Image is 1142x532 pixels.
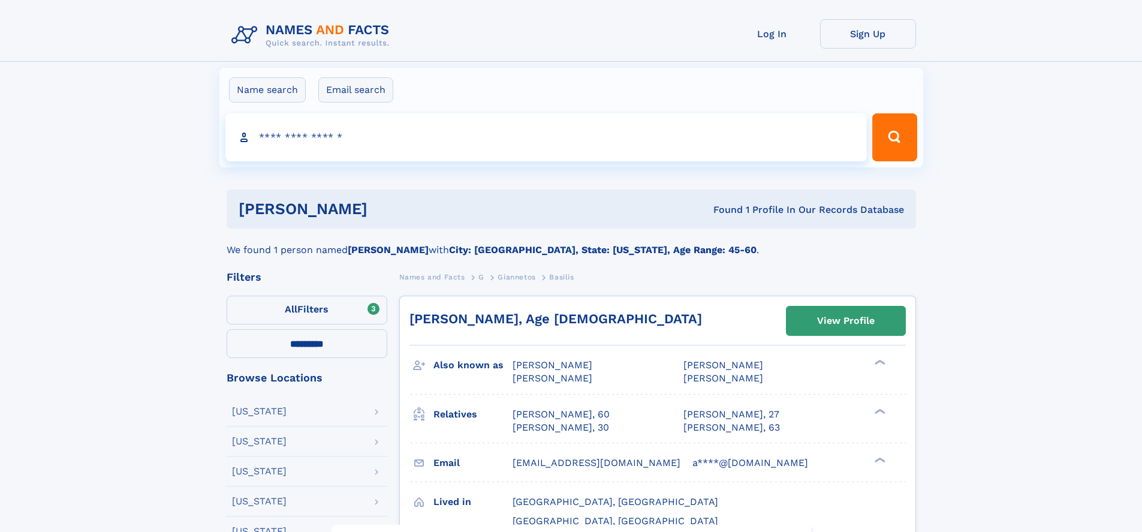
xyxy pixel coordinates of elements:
[513,408,610,421] a: [PERSON_NAME], 60
[232,497,287,506] div: [US_STATE]
[513,359,592,371] span: [PERSON_NAME]
[433,355,513,375] h3: Also known as
[498,269,535,284] a: Giannetos
[817,307,875,335] div: View Profile
[449,244,757,256] b: City: [GEOGRAPHIC_DATA], State: [US_STATE], Age Range: 45-60
[724,19,820,49] a: Log In
[498,273,535,281] span: Giannetos
[433,492,513,512] h3: Lived in
[348,244,429,256] b: [PERSON_NAME]
[872,407,886,415] div: ❯
[232,437,287,446] div: [US_STATE]
[683,359,763,371] span: [PERSON_NAME]
[227,372,387,383] div: Browse Locations
[683,421,780,434] a: [PERSON_NAME], 63
[227,19,399,52] img: Logo Names and Facts
[683,372,763,384] span: [PERSON_NAME]
[872,359,886,366] div: ❯
[787,306,905,335] a: View Profile
[872,456,886,464] div: ❯
[540,203,904,217] div: Found 1 Profile In Our Records Database
[229,77,306,103] label: Name search
[232,407,287,416] div: [US_STATE]
[513,496,718,507] span: [GEOGRAPHIC_DATA], [GEOGRAPHIC_DATA]
[227,296,387,324] label: Filters
[399,269,465,284] a: Names and Facts
[872,113,917,161] button: Search Button
[227,272,387,282] div: Filters
[239,202,541,217] h1: [PERSON_NAME]
[478,269,484,284] a: G
[318,77,393,103] label: Email search
[478,273,484,281] span: G
[225,113,867,161] input: search input
[513,515,718,527] span: [GEOGRAPHIC_DATA], [GEOGRAPHIC_DATA]
[433,404,513,425] h3: Relatives
[433,453,513,473] h3: Email
[409,311,702,326] a: [PERSON_NAME], Age [DEMOGRAPHIC_DATA]
[232,467,287,476] div: [US_STATE]
[227,229,916,257] div: We found 1 person named with .
[513,421,609,434] a: [PERSON_NAME], 30
[820,19,916,49] a: Sign Up
[513,372,592,384] span: [PERSON_NAME]
[513,457,680,468] span: [EMAIL_ADDRESS][DOMAIN_NAME]
[549,273,574,281] span: Basilis
[683,408,779,421] a: [PERSON_NAME], 27
[285,303,297,315] span: All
